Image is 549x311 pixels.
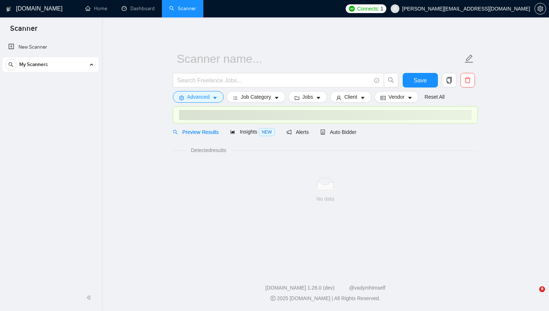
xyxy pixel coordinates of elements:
[3,57,99,75] li: My Scanners
[407,95,412,101] span: caret-down
[374,91,419,103] button: idcardVendorcaret-down
[4,23,43,38] span: Scanner
[374,78,379,83] span: info-circle
[535,6,546,12] span: setting
[186,146,231,154] span: Detected results
[5,62,16,67] span: search
[424,93,444,101] a: Reset All
[539,286,545,292] span: 9
[177,50,463,68] input: Scanner name...
[6,3,11,15] img: logo
[344,93,357,101] span: Client
[286,129,309,135] span: Alerts
[524,286,542,304] iframe: Intercom live chat
[389,93,404,101] span: Vendor
[169,5,196,12] a: searchScanner
[414,76,427,85] span: Save
[233,95,238,101] span: bars
[8,40,93,54] a: New Scanner
[316,95,321,101] span: caret-down
[384,73,398,87] button: search
[173,91,224,103] button: settingAdvancedcaret-down
[286,130,292,135] span: notification
[122,5,155,12] a: dashboardDashboard
[241,93,271,101] span: Job Category
[179,195,472,203] div: No data
[330,91,371,103] button: userClientcaret-down
[227,91,285,103] button: barsJob Categorycaret-down
[336,95,341,101] span: user
[230,129,274,135] span: Insights
[85,5,107,12] a: homeHome
[187,93,210,101] span: Advanced
[212,95,217,101] span: caret-down
[381,95,386,101] span: idcard
[173,130,178,135] span: search
[3,40,99,54] li: New Scanner
[274,95,279,101] span: caret-down
[360,95,365,101] span: caret-down
[288,91,328,103] button: folderJobscaret-down
[5,59,17,70] button: search
[384,77,398,83] span: search
[461,77,475,83] span: delete
[393,6,398,11] span: user
[320,130,325,135] span: robot
[534,3,546,15] button: setting
[294,95,300,101] span: folder
[107,295,543,302] div: 2025 [DOMAIN_NAME] | All Rights Reserved.
[403,73,438,87] button: Save
[349,285,385,291] a: @vadymhimself
[357,5,379,13] span: Connects:
[173,129,219,135] span: Preview Results
[460,73,475,87] button: delete
[302,93,313,101] span: Jobs
[230,129,235,134] span: area-chart
[534,6,546,12] a: setting
[464,54,474,64] span: edit
[19,57,48,72] span: My Scanners
[442,77,456,83] span: copy
[86,294,94,301] span: double-left
[349,6,355,12] img: upwork-logo.png
[271,296,276,301] span: copyright
[265,285,335,291] a: [DOMAIN_NAME] 1.26.0 (dev)
[320,129,356,135] span: Auto Bidder
[442,73,456,87] button: copy
[259,128,275,136] span: NEW
[177,76,371,85] input: Search Freelance Jobs...
[381,5,383,13] span: 1
[179,95,184,101] span: setting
